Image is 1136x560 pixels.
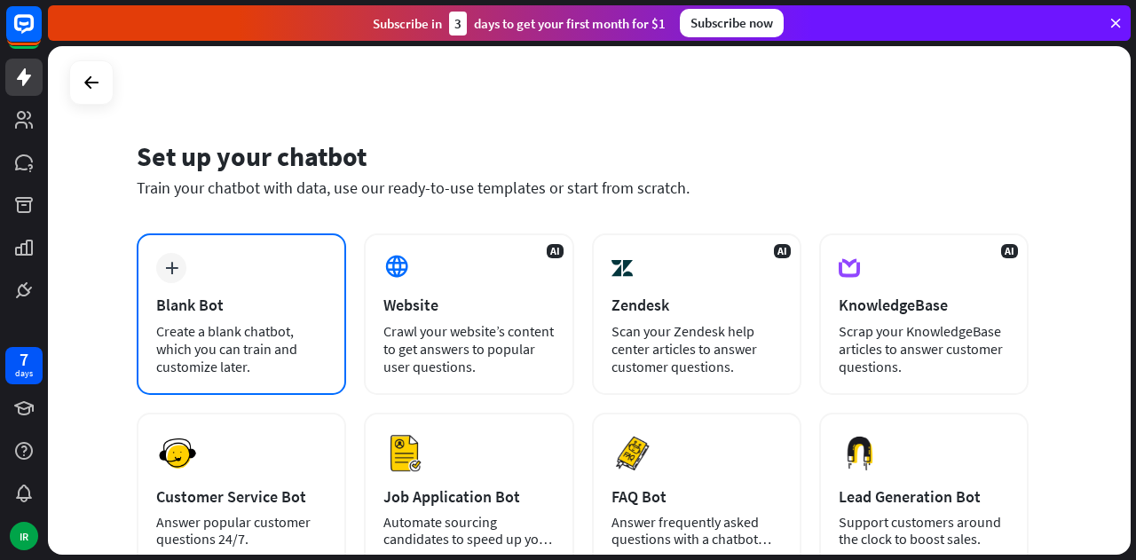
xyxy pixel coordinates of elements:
div: Create a blank chatbot, which you can train and customize later. [156,322,327,375]
div: Automate sourcing candidates to speed up your hiring process. [383,514,554,548]
i: plus [165,262,178,274]
div: Subscribe in days to get your first month for $1 [373,12,666,35]
div: KnowledgeBase [839,295,1009,315]
div: Zendesk [611,295,782,315]
div: 3 [449,12,467,35]
div: IR [10,522,38,550]
div: Crawl your website’s content to get answers to popular user questions. [383,322,554,375]
div: FAQ Bot [611,486,782,507]
div: Job Application Bot [383,486,554,507]
button: Open LiveChat chat widget [14,7,67,60]
div: Scrap your KnowledgeBase articles to answer customer questions. [839,322,1009,375]
div: 7 [20,351,28,367]
div: Answer frequently asked questions with a chatbot and save your time. [611,514,782,548]
div: Train your chatbot with data, use our ready-to-use templates or start from scratch. [137,177,1029,198]
span: AI [1001,244,1018,258]
div: days [15,367,33,380]
div: Website [383,295,554,315]
div: Scan your Zendesk help center articles to answer customer questions. [611,322,782,375]
span: AI [547,244,564,258]
div: Blank Bot [156,295,327,315]
div: Answer popular customer questions 24/7. [156,514,327,548]
a: 7 days [5,347,43,384]
span: AI [774,244,791,258]
div: Subscribe now [680,9,784,37]
div: Support customers around the clock to boost sales. [839,514,1009,548]
div: Lead Generation Bot [839,486,1009,507]
div: Customer Service Bot [156,486,327,507]
div: Set up your chatbot [137,139,1029,173]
